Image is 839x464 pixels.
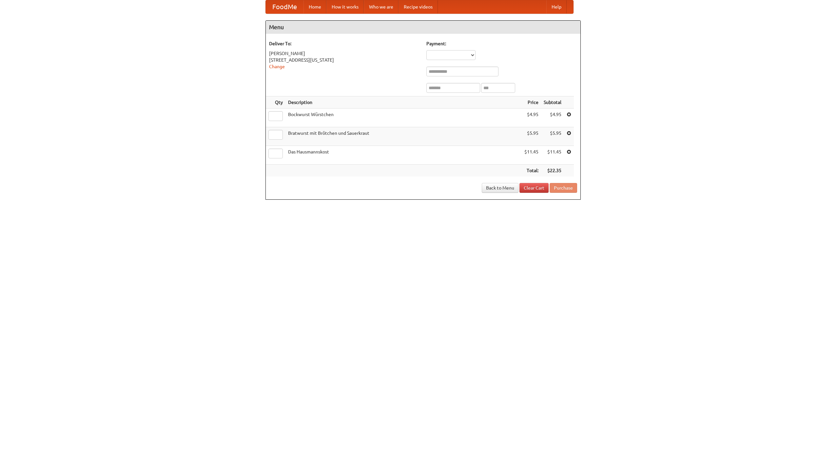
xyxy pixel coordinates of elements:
[541,165,564,177] th: $22.35
[426,40,577,47] h5: Payment:
[482,183,518,193] a: Back to Menu
[399,0,438,13] a: Recipe videos
[266,96,285,109] th: Qty
[541,127,564,146] td: $5.95
[285,146,522,165] td: Das Hausmannskost
[550,183,577,193] button: Purchase
[546,0,567,13] a: Help
[303,0,326,13] a: Home
[541,96,564,109] th: Subtotal
[364,0,399,13] a: Who we are
[541,146,564,165] td: $11.45
[519,183,549,193] a: Clear Cart
[266,21,580,34] h4: Menu
[522,109,541,127] td: $4.95
[522,165,541,177] th: Total:
[266,0,303,13] a: FoodMe
[269,64,285,69] a: Change
[522,96,541,109] th: Price
[269,57,420,63] div: [STREET_ADDRESS][US_STATE]
[285,96,522,109] th: Description
[522,127,541,146] td: $5.95
[541,109,564,127] td: $4.95
[269,40,420,47] h5: Deliver To:
[285,109,522,127] td: Bockwurst Würstchen
[285,127,522,146] td: Bratwurst mit Brötchen und Sauerkraut
[522,146,541,165] td: $11.45
[326,0,364,13] a: How it works
[269,50,420,57] div: [PERSON_NAME]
